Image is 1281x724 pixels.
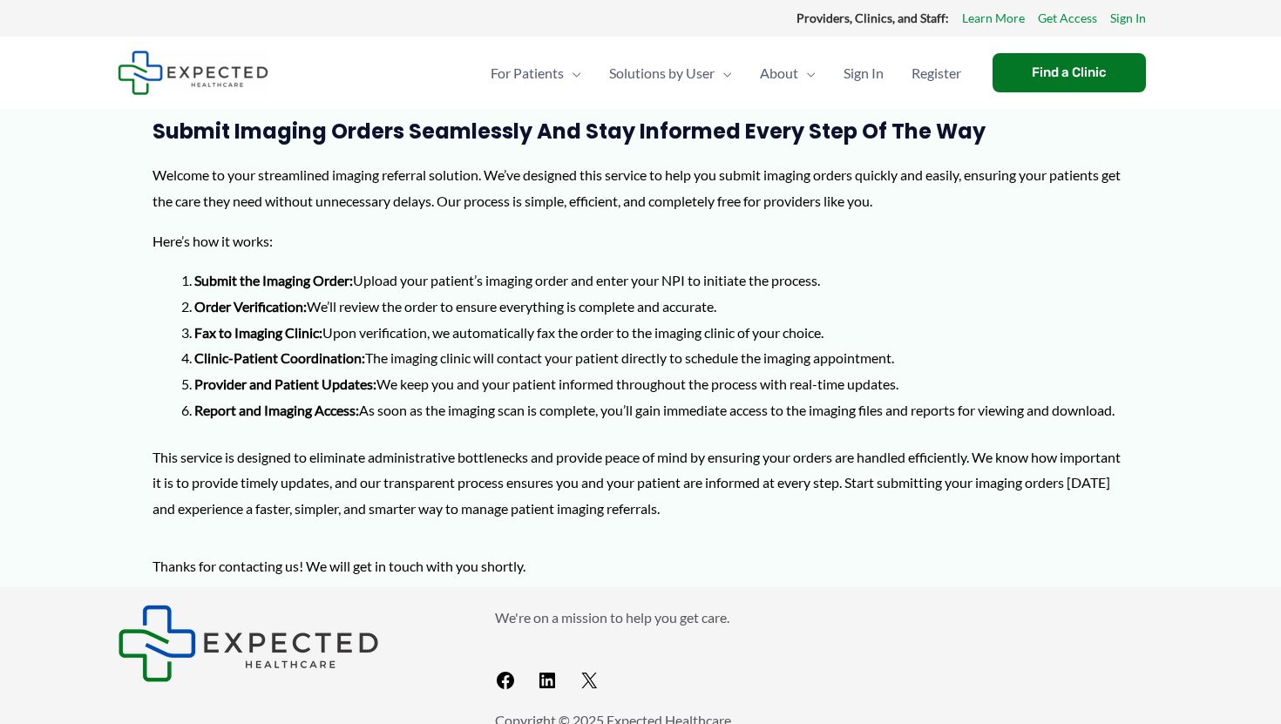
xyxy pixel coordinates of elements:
p: This service is designed to eliminate administrative bottlenecks and provide peace of mind by ens... [152,444,1128,522]
span: Sign In [844,43,884,104]
img: Expected Healthcare Logo - side, dark font, small [118,605,379,682]
li: The imaging clinic will contact your patient directly to schedule the imaging appointment. [194,345,1128,371]
strong: Order Verification: [194,298,307,315]
a: Learn More [962,7,1025,30]
aside: Footer Widget 1 [118,605,451,682]
li: Upload your patient’s imaging order and enter your NPI to initiate the process. [194,267,1128,294]
a: For PatientsMenu Toggle [477,43,595,104]
p: We're on a mission to help you get care. [495,605,1163,631]
a: Find a Clinic [993,53,1146,92]
span: Menu Toggle [715,43,732,104]
strong: Clinic-Patient Coordination: [194,349,365,366]
nav: Primary Site Navigation [477,43,975,104]
li: We’ll review the order to ensure everything is complete and accurate. [194,294,1128,320]
img: Expected Healthcare Logo - side, dark font, small [118,51,268,95]
aside: Footer Widget 2 [495,605,1163,698]
li: We keep you and your patient informed throughout the process with real-time updates. [194,371,1128,397]
a: Register [898,43,975,104]
a: Solutions by UserMenu Toggle [595,43,746,104]
h3: Submit Imaging Orders Seamlessly and Stay Informed Every Step of the Way [152,118,1128,145]
div: Thanks for contacting us! We will get in touch with you shortly. [152,553,1128,579]
a: AboutMenu Toggle [746,43,830,104]
a: Sign In [1110,7,1146,30]
strong: Submit the Imaging Order: [194,272,353,288]
strong: Provider and Patient Updates: [194,376,376,392]
p: Welcome to your streamlined imaging referral solution. We’ve designed this service to help you su... [152,162,1128,213]
p: Here’s how it works: [152,228,1128,254]
span: Menu Toggle [798,43,816,104]
li: Upon verification, we automatically fax the order to the imaging clinic of your choice. [194,320,1128,346]
li: As soon as the imaging scan is complete, you’ll gain immediate access to the imaging files and re... [194,397,1128,423]
strong: Report and Imaging Access: [194,402,359,418]
span: Solutions by User [609,43,715,104]
strong: Fax to Imaging Clinic: [194,324,322,341]
span: For Patients [491,43,564,104]
span: Register [912,43,961,104]
strong: Providers, Clinics, and Staff: [796,10,949,25]
span: Menu Toggle [564,43,581,104]
a: Sign In [830,43,898,104]
span: About [760,43,798,104]
a: Get Access [1038,7,1097,30]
